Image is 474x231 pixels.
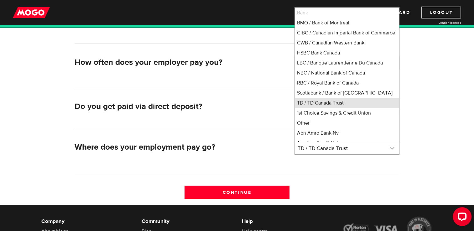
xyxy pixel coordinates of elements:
[295,98,399,108] li: TD / TD Canada Trust
[376,7,410,18] a: Dashboard
[242,218,333,225] h6: Help
[448,205,474,231] iframe: LiveChat chat widget
[75,142,289,152] h2: Where does your employment pay go?
[185,186,289,199] input: Continue
[295,78,399,88] li: RBC / Royal Bank of Canada
[41,218,132,225] h6: Company
[414,20,461,25] a: Lender licences
[295,138,399,148] li: Acadian Credit Union
[295,118,399,128] li: Other
[75,58,289,67] h2: How often does your employer pay you?
[295,18,399,28] li: BMO / Bank of Montreal
[295,108,399,118] li: 1st Choice Savings & Credit Union
[75,102,289,111] h2: Do you get paid via direct deposit?
[295,8,399,18] li: Bank
[295,38,399,48] li: CWB / Canadian Western Bank
[13,7,50,18] img: mogo_logo-11ee424be714fa7cbb0f0f49df9e16ec.png
[295,28,399,38] li: CIBC / Canadian Imperial Bank of Commerce
[295,48,399,58] li: HSBC Bank Canada
[421,7,461,18] a: Logout
[295,58,399,68] li: LBC / Banque Laurentienne Du Canada
[295,88,399,98] li: Scotiabank / Bank of [GEOGRAPHIC_DATA]
[295,68,399,78] li: NBC / National Bank of Canada
[142,218,232,225] h6: Community
[295,128,399,138] li: Abn Amro Bank Nv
